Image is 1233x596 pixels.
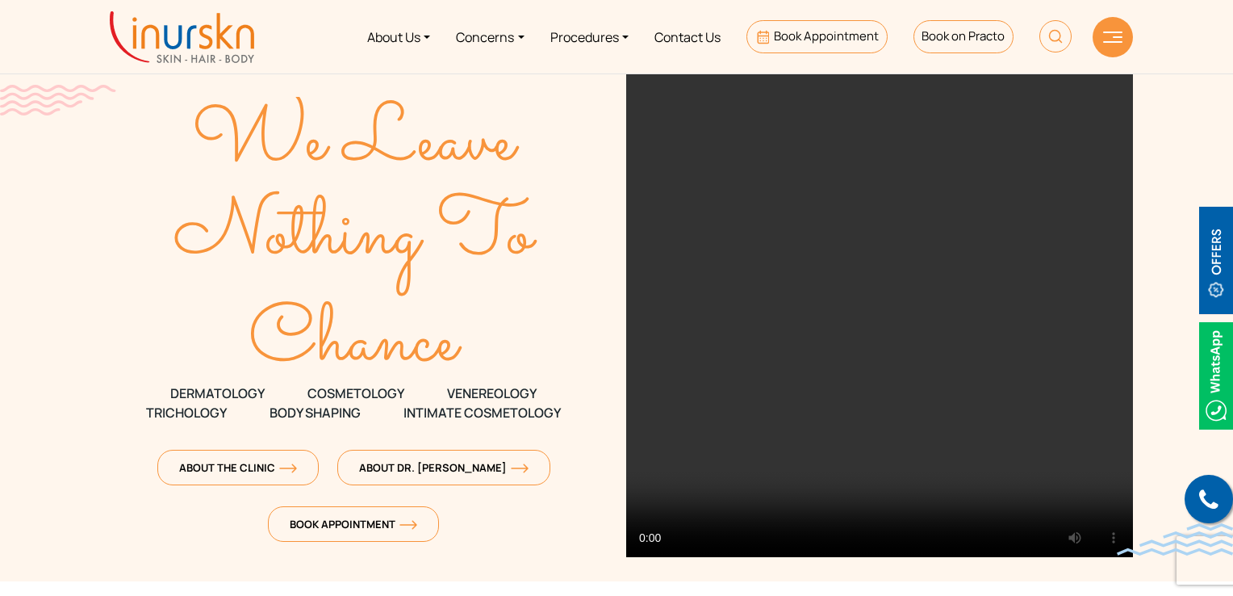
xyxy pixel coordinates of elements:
img: inurskn-logo [110,11,254,63]
img: offerBt [1199,207,1233,314]
span: TRICHOLOGY [146,403,227,422]
text: We Leave [192,83,520,203]
a: Book Appointmentorange-arrow [268,506,439,542]
a: Contact Us [642,6,734,67]
img: hamLine.svg [1103,31,1122,43]
img: orange-arrow [399,520,417,530]
a: Whatsappicon [1199,366,1233,384]
span: Body Shaping [270,403,361,422]
span: VENEREOLOGY [447,384,537,403]
a: About Us [354,6,443,67]
span: DERMATOLOGY [170,384,265,403]
text: Chance [249,283,463,403]
img: bluewave [1117,523,1233,556]
a: Book Appointment [746,20,888,53]
span: Book Appointment [290,517,417,531]
span: About Dr. [PERSON_NAME] [359,460,529,475]
img: HeaderSearch [1039,20,1072,52]
a: About The Clinicorange-arrow [157,450,319,485]
span: Intimate Cosmetology [403,403,561,422]
img: Whatsappicon [1199,322,1233,430]
img: orange-arrow [279,464,297,473]
img: orange-arrow [511,464,529,473]
a: About Dr. [PERSON_NAME]orange-arrow [337,450,550,485]
a: Book on Practo [913,20,1014,53]
span: Book Appointment [774,27,879,44]
a: Procedures [537,6,642,67]
span: Book on Practo [922,27,1005,44]
span: About The Clinic [179,460,297,475]
text: Nothing To [174,176,538,296]
span: COSMETOLOGY [307,384,404,403]
a: Concerns [443,6,537,67]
